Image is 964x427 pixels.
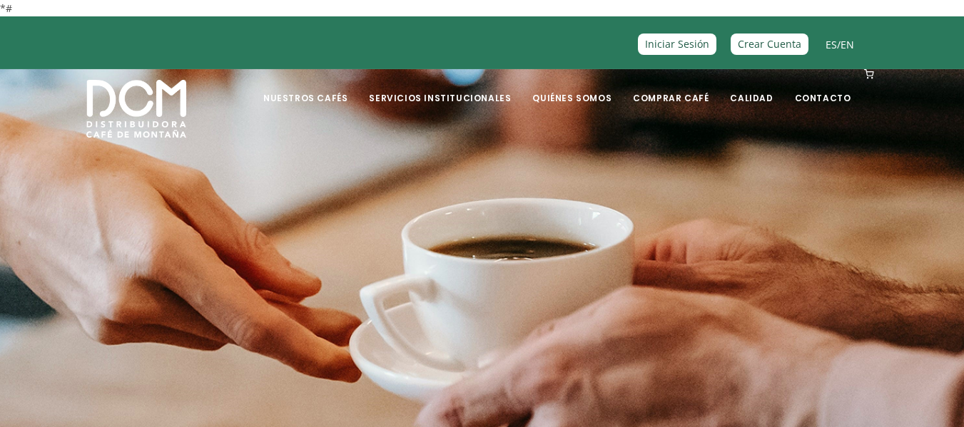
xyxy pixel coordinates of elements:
a: ES [826,38,837,51]
span: / [826,36,854,53]
a: Quiénes Somos [524,71,620,104]
a: Servicios Institucionales [360,71,519,104]
a: EN [841,38,854,51]
a: Calidad [721,71,781,104]
a: Iniciar Sesión [638,34,716,54]
a: Contacto [786,71,860,104]
a: Comprar Café [624,71,717,104]
a: Nuestros Cafés [255,71,356,104]
a: Crear Cuenta [731,34,808,54]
